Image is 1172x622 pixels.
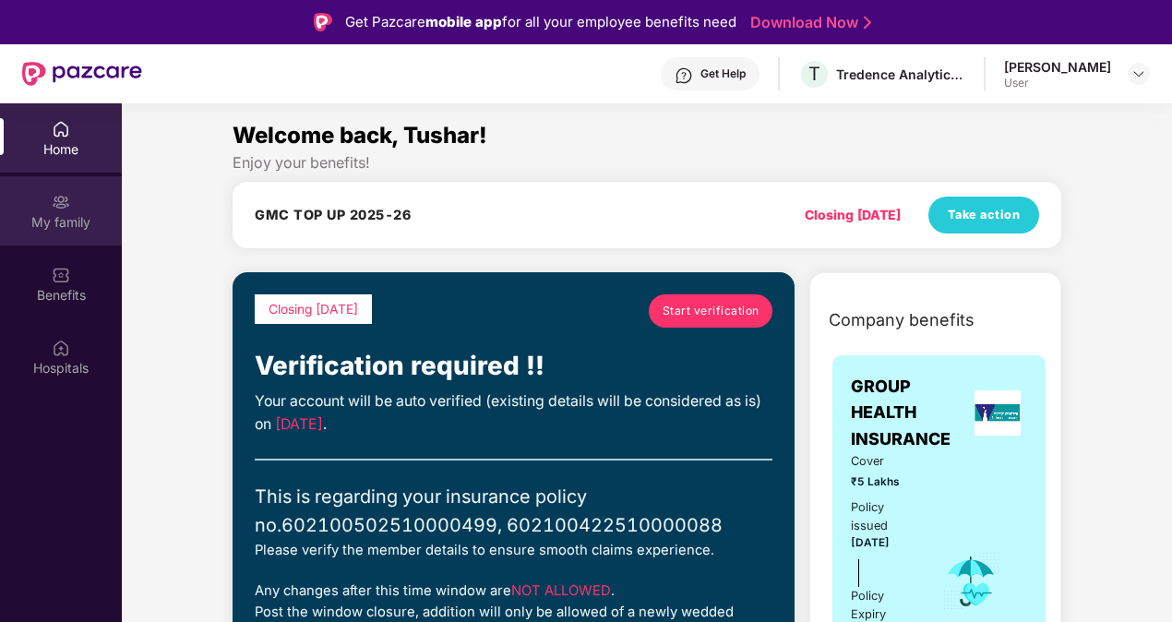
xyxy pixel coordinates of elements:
[255,540,772,561] div: Please verify the member details to ensure smooth claims experience.
[851,452,916,471] span: Cover
[255,390,772,437] div: Your account will be auto verified (existing details will be considered as is) on .
[52,339,70,357] img: svg+xml;base64,PHN2ZyBpZD0iSG9zcGl0YWxzIiB4bWxucz0iaHR0cDovL3d3dy53My5vcmcvMjAwMC9zdmciIHdpZHRoPS...
[851,536,890,549] span: [DATE]
[345,11,736,33] div: Get Pazcare for all your employee benefits need
[314,13,332,31] img: Logo
[1004,58,1111,76] div: [PERSON_NAME]
[52,120,70,138] img: svg+xml;base64,PHN2ZyBpZD0iSG9tZSIgeG1sbnM9Imh0dHA6Ly93d3cudzMub3JnLzIwMDAvc3ZnIiB3aWR0aD0iMjAiIG...
[52,266,70,284] img: svg+xml;base64,PHN2ZyBpZD0iQmVuZWZpdHMiIHhtbG5zPSJodHRwOi8vd3d3LnczLm9yZy8yMDAwL3N2ZyIgd2lkdGg9Ij...
[700,66,746,81] div: Get Help
[836,66,965,83] div: Tredence Analytics Solutions Private Limited
[663,302,759,319] span: Start verification
[805,205,901,225] div: Closing [DATE]
[851,498,916,535] div: Policy issued
[808,63,820,85] span: T
[52,193,70,211] img: svg+xml;base64,PHN2ZyB3aWR0aD0iMjAiIGhlaWdodD0iMjAiIHZpZXdCb3g9IjAgMCAyMCAyMCIgZmlsbD0ibm9uZSIgeG...
[675,66,693,85] img: svg+xml;base64,PHN2ZyBpZD0iSGVscC0zMngzMiIgeG1sbnM9Imh0dHA6Ly93d3cudzMub3JnLzIwMDAvc3ZnIiB3aWR0aD...
[941,551,1001,612] img: icon
[1131,66,1146,81] img: svg+xml;base64,PHN2ZyBpZD0iRHJvcGRvd24tMzJ4MzIiIHhtbG5zPSJodHRwOi8vd3d3LnczLm9yZy8yMDAwL3N2ZyIgd2...
[269,302,358,317] span: Closing [DATE]
[750,13,866,32] a: Download Now
[233,153,1061,173] div: Enjoy your benefits!
[255,206,411,224] h4: GMC TOP UP 2025-26
[649,294,772,328] a: Start verification
[851,374,967,452] span: GROUP HEALTH INSURANCE
[975,390,1021,436] img: insurerLogo
[22,62,142,86] img: New Pazcare Logo
[864,13,871,32] img: Stroke
[511,582,611,599] span: NOT ALLOWED
[948,206,1021,224] span: Take action
[255,483,772,540] div: This is regarding your insurance policy no. 602100502510000499, 602100422510000088
[275,415,323,433] span: [DATE]
[425,13,502,30] strong: mobile app
[928,197,1039,233] button: Take action
[255,346,772,387] div: Verification required !!
[851,473,916,491] span: ₹5 Lakhs
[829,307,975,333] span: Company benefits
[233,122,487,149] span: Welcome back, Tushar!
[1004,76,1111,90] div: User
